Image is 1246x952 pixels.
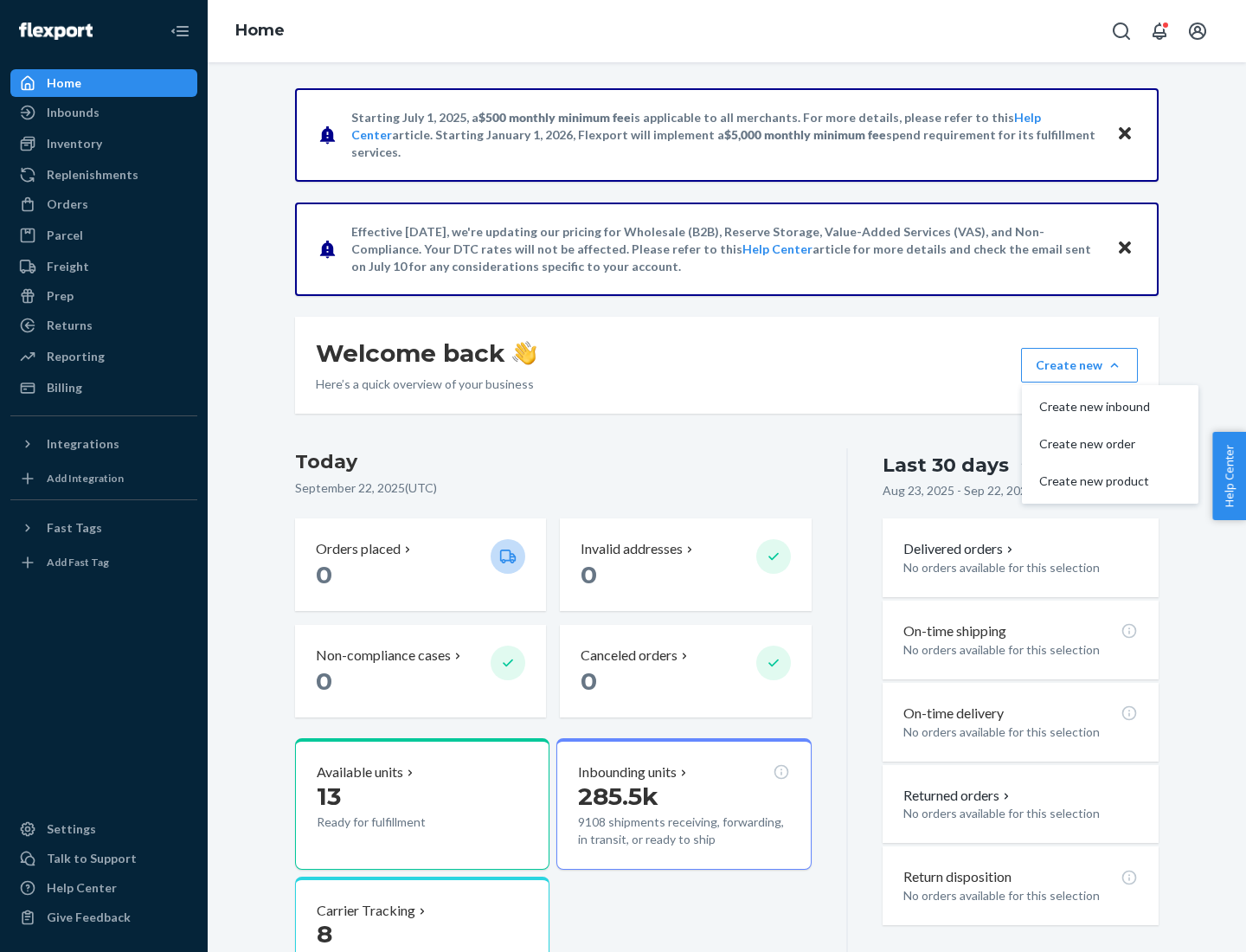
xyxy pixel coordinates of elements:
[317,919,332,949] span: 8
[316,646,451,666] p: Non-compliance cases
[581,666,597,696] span: 0
[1025,463,1195,500] button: Create new product
[351,109,1100,161] p: Starting July 1, 2025, a is applicable to all merchants. For more details, please refer to this a...
[903,559,1138,576] p: No orders available for this selection
[316,539,401,559] p: Orders placed
[295,479,812,497] p: September 22, 2025 ( UTC )
[578,782,658,811] span: 285.5k
[317,901,415,921] p: Carrier Tracking
[903,805,1138,822] p: No orders available for this selection
[47,850,137,867] div: Talk to Support
[1025,389,1195,426] button: Create new inbound
[903,539,1017,559] button: Delivered orders
[295,518,546,611] button: Orders placed 0
[316,376,536,393] p: Here’s a quick overview of your business
[235,21,285,40] a: Home
[10,99,197,126] a: Inbounds
[19,23,93,40] img: Flexport logo
[10,465,197,492] a: Add Integration
[10,430,197,458] button: Integrations
[10,874,197,902] a: Help Center
[47,820,96,838] div: Settings
[560,625,811,717] button: Canceled orders 0
[47,348,105,365] div: Reporting
[317,762,403,782] p: Available units
[581,539,683,559] p: Invalid addresses
[10,222,197,249] a: Parcel
[163,14,197,48] button: Close Navigation
[1142,14,1177,48] button: Open notifications
[10,161,197,189] a: Replenishments
[10,312,197,339] a: Returns
[47,196,88,213] div: Orders
[316,560,332,589] span: 0
[317,814,477,831] p: Ready for fulfillment
[317,782,341,811] span: 13
[295,448,812,476] h3: Today
[10,282,197,310] a: Prep
[903,704,1004,724] p: On-time delivery
[903,724,1138,741] p: No orders available for this selection
[10,253,197,280] a: Freight
[1104,14,1139,48] button: Open Search Box
[10,845,197,872] a: Talk to Support
[47,166,138,183] div: Replenishments
[1114,236,1136,261] button: Close
[883,452,1009,479] div: Last 30 days
[883,482,1066,499] p: Aug 23, 2025 - Sep 22, 2025 ( UTC )
[316,666,332,696] span: 0
[512,341,536,365] img: hand-wave emoji
[47,879,117,897] div: Help Center
[10,130,197,158] a: Inventory
[47,258,89,275] div: Freight
[903,621,1006,641] p: On-time shipping
[581,560,597,589] span: 0
[47,104,100,121] div: Inbounds
[351,223,1100,275] p: Effective [DATE], we're updating our pricing for Wholesale (B2B), Reserve Storage, Value-Added Se...
[47,74,81,92] div: Home
[578,814,789,848] p: 9108 shipments receiving, forwarding, in transit, or ready to ship
[47,135,102,152] div: Inventory
[10,904,197,931] button: Give Feedback
[903,641,1138,659] p: No orders available for this selection
[10,374,197,402] a: Billing
[1039,401,1150,413] span: Create new inbound
[1212,432,1246,520] button: Help Center
[47,317,93,334] div: Returns
[903,887,1138,904] p: No orders available for this selection
[560,518,811,611] button: Invalid addresses 0
[47,287,74,305] div: Prep
[10,190,197,218] a: Orders
[1180,14,1215,48] button: Open account menu
[10,815,197,843] a: Settings
[316,338,536,369] h1: Welcome back
[1039,475,1150,487] span: Create new product
[1114,122,1136,147] button: Close
[47,435,119,453] div: Integrations
[1039,438,1150,450] span: Create new order
[10,343,197,370] a: Reporting
[581,646,678,666] p: Canceled orders
[742,241,812,256] a: Help Center
[47,519,102,537] div: Fast Tags
[10,549,197,576] a: Add Fast Tag
[1021,348,1138,383] button: Create newCreate new inboundCreate new orderCreate new product
[47,379,82,396] div: Billing
[47,909,131,926] div: Give Feedback
[47,227,83,244] div: Parcel
[903,786,1013,806] button: Returned orders
[47,471,124,486] div: Add Integration
[10,514,197,542] button: Fast Tags
[295,738,549,870] button: Available units13Ready for fulfillment
[478,110,631,125] span: $500 monthly minimum fee
[10,69,197,97] a: Home
[222,6,299,56] ol: breadcrumbs
[1025,426,1195,463] button: Create new order
[724,127,886,142] span: $5,000 monthly minimum fee
[903,867,1012,887] p: Return disposition
[295,625,546,717] button: Non-compliance cases 0
[47,555,109,569] div: Add Fast Tag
